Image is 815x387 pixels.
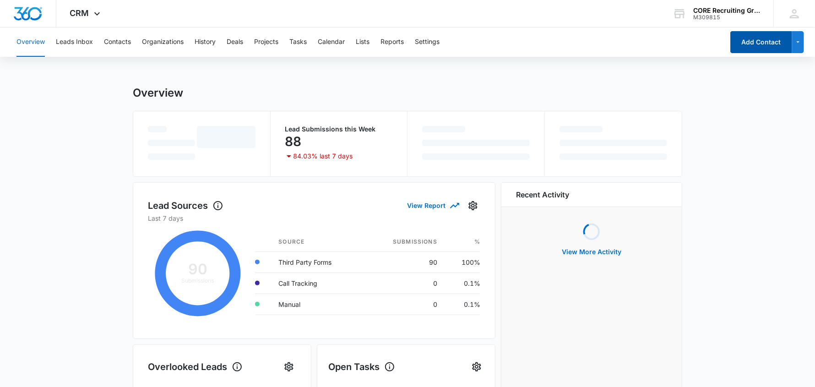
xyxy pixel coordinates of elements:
[70,8,89,18] span: CRM
[271,294,364,315] td: Manual
[516,189,569,200] h6: Recent Activity
[16,27,45,57] button: Overview
[282,360,296,374] button: Settings
[289,27,307,57] button: Tasks
[364,232,445,252] th: Submissions
[445,273,480,294] td: 0.1%
[730,31,792,53] button: Add Contact
[445,294,480,315] td: 0.1%
[364,294,445,315] td: 0
[195,27,216,57] button: History
[553,241,630,263] button: View More Activity
[328,360,395,374] h1: Open Tasks
[407,197,458,213] button: View Report
[271,232,364,252] th: Source
[293,153,353,159] p: 84.03% last 7 days
[56,27,93,57] button: Leads Inbox
[148,360,243,374] h1: Overlooked Leads
[693,7,760,14] div: account name
[364,251,445,273] td: 90
[693,14,760,21] div: account id
[318,27,345,57] button: Calendar
[380,27,404,57] button: Reports
[271,251,364,273] td: Third Party Forms
[285,126,393,132] p: Lead Submissions this Week
[148,213,480,223] p: Last 7 days
[469,360,484,374] button: Settings
[415,27,440,57] button: Settings
[254,27,278,57] button: Projects
[142,27,184,57] button: Organizations
[445,251,480,273] td: 100%
[133,86,183,100] h1: Overview
[364,273,445,294] td: 0
[104,27,131,57] button: Contacts
[445,232,480,252] th: %
[227,27,243,57] button: Deals
[466,198,480,213] button: Settings
[285,134,302,149] p: 88
[356,27,369,57] button: Lists
[271,273,364,294] td: Call Tracking
[148,199,223,213] h1: Lead Sources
